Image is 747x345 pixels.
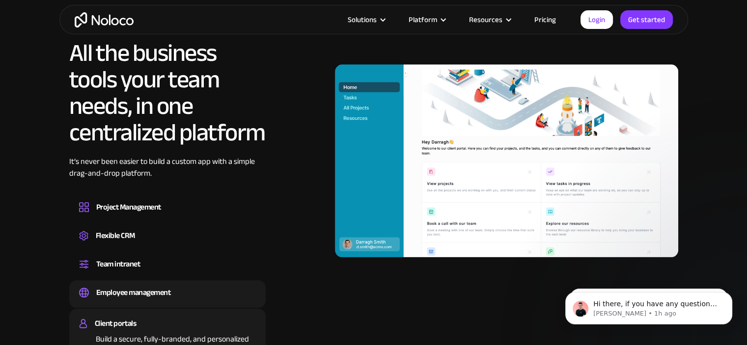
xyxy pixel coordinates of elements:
div: Design custom project management tools to speed up workflows, track progress, and optimize your t... [79,214,256,217]
div: Platform [396,13,457,26]
iframe: Intercom notifications message [551,271,747,340]
h2: All the business tools your team needs, in one centralized platform [69,40,266,146]
div: Easily manage employee information, track performance, and handle HR tasks from a single platform. [79,300,256,303]
div: Set up a central space for your team to collaborate, share information, and stay up to date on co... [79,271,256,274]
a: Login [581,10,613,29]
div: Create a custom CRM that you can adapt to your business’s needs, centralize your workflows, and m... [79,243,256,246]
div: Employee management [96,285,171,300]
div: Solutions [348,13,377,26]
div: Resources [469,13,502,26]
div: Team intranet [96,257,140,271]
a: Pricing [522,13,568,26]
a: Get started [620,10,673,29]
div: Project Management [96,200,161,214]
div: Platform [409,13,437,26]
div: It’s never been easier to build a custom app with a simple drag-and-drop platform. [69,156,266,194]
a: home [75,12,134,27]
div: Client portals [95,316,136,331]
div: Solutions [335,13,396,26]
div: Flexible CRM [96,228,135,243]
div: Resources [457,13,522,26]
